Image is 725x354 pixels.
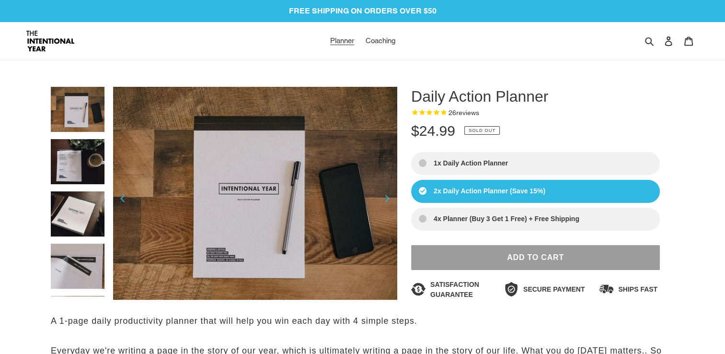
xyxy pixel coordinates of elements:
[51,191,104,236] img: Daily Action Planner
[325,34,359,48] a: Planner
[330,36,354,45] span: Planner
[456,109,479,117] span: reviews
[51,244,104,289] img: Daily Action Planner
[618,284,657,295] span: Ships Fast
[51,139,104,184] img: Daily Action Planner
[411,180,660,203] label: 2x Daily Action Planner (Save 15%)
[51,315,674,328] p: A 1-page daily productivity planner that will help you win each day with 4 simple steps.
[449,109,479,117] span: 26 reviews
[469,129,495,133] span: Sold out
[411,123,455,139] span: $24.99
[51,87,104,132] img: Daily Action Planner
[113,87,397,300] img: Daily Action Planner
[411,106,660,120] span: Rated 5.0 out of 5 stars 26 reviews
[26,31,74,51] img: Intentional Year
[430,280,490,300] span: Satisfaction Guarantee
[507,253,564,261] span: Add to Cart
[523,284,585,295] span: Secure Payment
[411,208,660,231] label: 4x Planner (Buy 3 Get 1 Free) + Free Shipping
[411,152,660,175] label: 1x Daily Action Planner
[361,34,400,48] a: Coaching
[366,36,395,45] span: Coaching
[411,87,660,106] h1: Daily Action Planner
[411,245,660,270] button: Sold out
